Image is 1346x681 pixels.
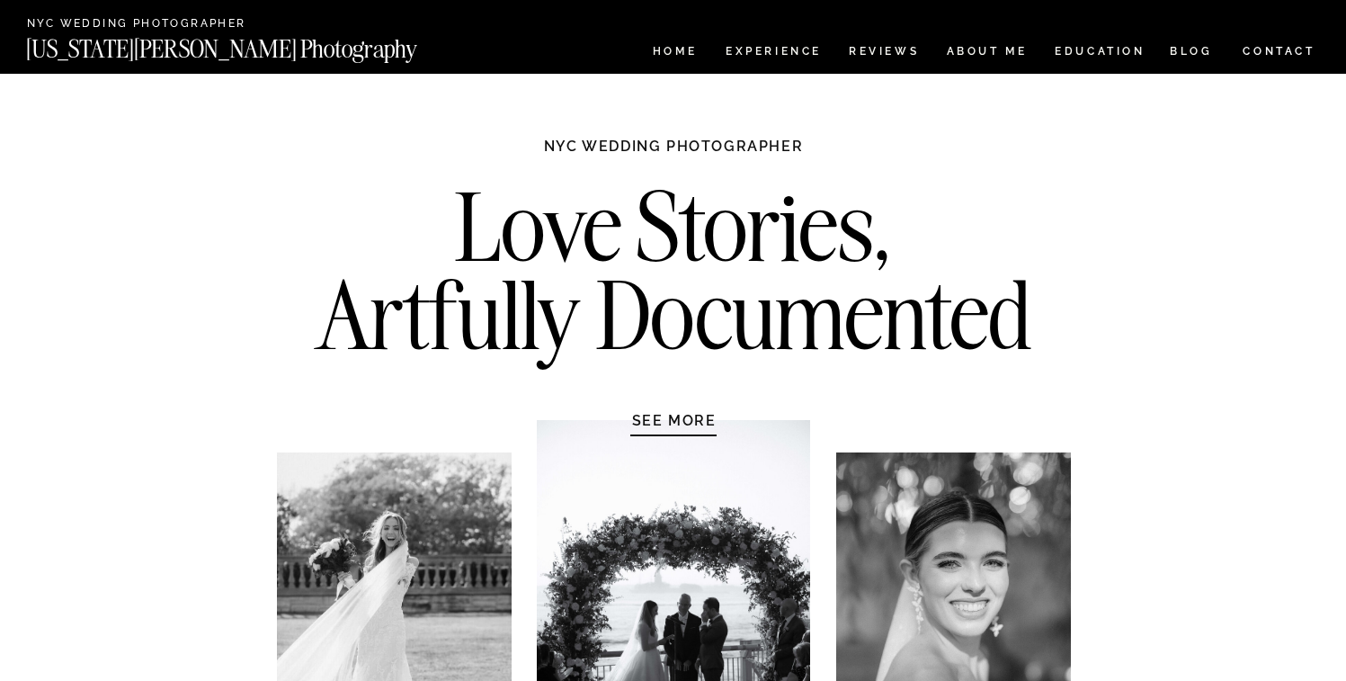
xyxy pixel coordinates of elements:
a: SEE MORE [589,411,760,429]
a: BLOG [1170,46,1213,61]
h2: Love Stories, Artfully Documented [297,183,1051,372]
h1: NYC WEDDING PHOTOGRAPHER [505,137,842,173]
a: HOME [649,46,700,61]
a: ABOUT ME [946,46,1028,61]
a: Experience [726,46,820,61]
a: REVIEWS [849,46,916,61]
a: [US_STATE][PERSON_NAME] Photography [26,37,477,52]
a: EDUCATION [1053,46,1147,61]
a: CONTACT [1242,41,1316,61]
a: NYC Wedding Photographer [27,18,298,31]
